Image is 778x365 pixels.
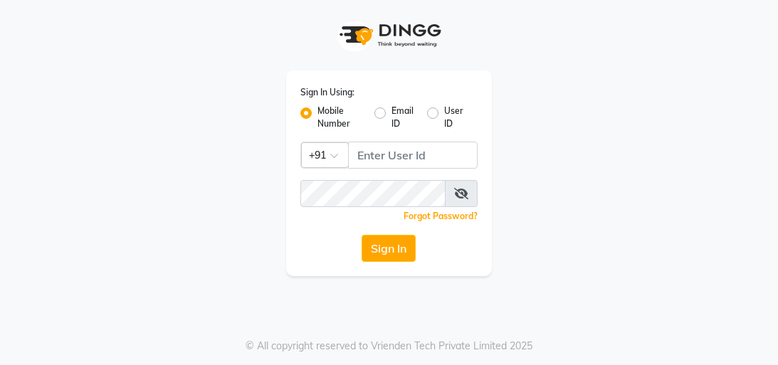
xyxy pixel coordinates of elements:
[300,86,354,99] label: Sign In Using:
[317,105,363,130] label: Mobile Number
[404,211,478,221] a: Forgot Password?
[444,105,466,130] label: User ID
[391,105,416,130] label: Email ID
[300,180,446,207] input: Username
[348,142,478,169] input: Username
[332,14,446,56] img: logo1.svg
[362,235,416,262] button: Sign In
